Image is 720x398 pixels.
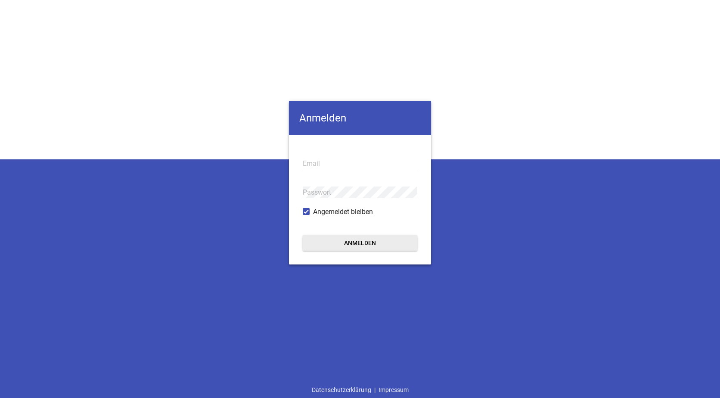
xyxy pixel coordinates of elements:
div: | [309,382,412,398]
a: Datenschutzerklärung [309,382,374,398]
a: Impressum [376,382,412,398]
h4: Anmelden [289,101,431,135]
span: Angemeldet bleiben [313,207,373,217]
button: Anmelden [303,235,417,251]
